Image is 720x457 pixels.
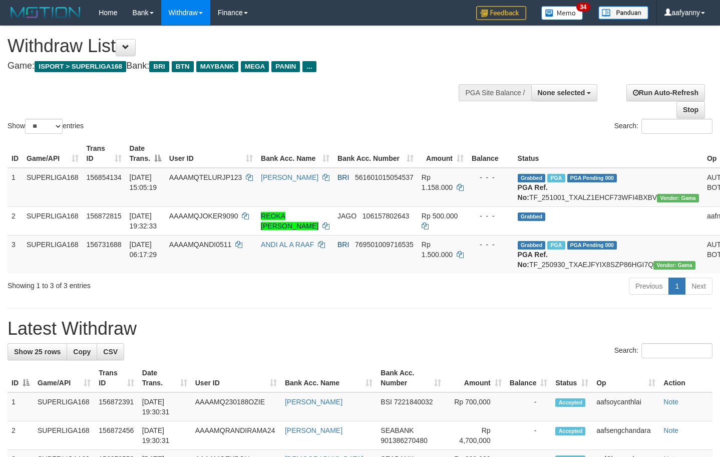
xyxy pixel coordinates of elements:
[165,139,257,168] th: User ID: activate to sort column ascending
[592,392,659,421] td: aafsoycanthlai
[518,212,546,221] span: Grabbed
[685,278,712,295] a: Next
[83,139,126,168] th: Trans ID: activate to sort column ascending
[547,241,565,250] span: Marked by aafromsomean
[73,348,91,356] span: Copy
[614,343,712,358] label: Search:
[8,5,84,20] img: MOTION_logo.png
[567,174,617,182] span: PGA Pending
[551,364,592,392] th: Status: activate to sort column ascending
[514,235,703,274] td: TF_250930_TXAEJFYIX8SZP86HGI7Q
[8,61,470,71] h4: Game: Bank:
[541,6,583,20] img: Button%20Memo.svg
[261,241,314,249] a: ANDI AL A RAAF
[261,173,318,181] a: [PERSON_NAME]
[130,241,157,259] span: [DATE] 06:17:29
[381,398,392,406] span: BSI
[459,84,531,101] div: PGA Site Balance /
[567,241,617,250] span: PGA Pending
[138,421,191,450] td: [DATE] 19:30:31
[472,172,510,182] div: - - -
[394,398,433,406] span: Copy 7221840032 to clipboard
[169,212,238,220] span: AAAAMQJOKER9090
[87,212,122,220] span: 156872815
[23,139,83,168] th: Game/API: activate to sort column ascending
[668,278,685,295] a: 1
[138,392,191,421] td: [DATE] 19:30:31
[8,277,292,291] div: Showing 1 to 3 of 3 entries
[538,89,585,97] span: None selected
[418,139,468,168] th: Amount: activate to sort column ascending
[445,392,506,421] td: Rp 700,000
[34,421,95,450] td: SUPERLIGA168
[598,6,648,20] img: panduan.png
[629,278,669,295] a: Previous
[95,392,138,421] td: 156872391
[149,61,169,72] span: BRI
[191,392,281,421] td: AAAAMQ230188OZIE
[95,364,138,392] th: Trans ID: activate to sort column ascending
[422,212,458,220] span: Rp 500.000
[445,421,506,450] td: Rp 4,700,000
[169,173,242,181] span: AAAAMQTELURJP123
[663,398,678,406] a: Note
[641,343,712,358] input: Search:
[555,398,585,407] span: Accepted
[333,139,418,168] th: Bank Acc. Number: activate to sort column ascending
[87,173,122,181] span: 156854134
[377,364,445,392] th: Bank Acc. Number: activate to sort column ascending
[472,211,510,221] div: - - -
[518,251,548,269] b: PGA Ref. No:
[337,173,349,181] span: BRI
[130,173,157,191] span: [DATE] 15:05:19
[337,241,349,249] span: BRI
[468,139,514,168] th: Balance
[8,235,23,274] td: 3
[506,364,552,392] th: Balance: activate to sort column ascending
[641,119,712,134] input: Search:
[576,3,590,12] span: 34
[169,241,232,249] span: AAAAMQANDI0511
[172,61,194,72] span: BTN
[514,168,703,207] td: TF_251001_TXALZ1EHCF73WFI4BXBV
[95,421,138,450] td: 156872456
[103,348,118,356] span: CSV
[614,119,712,134] label: Search:
[8,36,470,56] h1: Withdraw List
[663,426,678,434] a: Note
[87,241,122,249] span: 156731688
[8,319,712,339] h1: Latest Withdraw
[23,235,83,274] td: SUPERLIGA168
[285,426,342,434] a: [PERSON_NAME]
[138,364,191,392] th: Date Trans.: activate to sort column ascending
[126,139,165,168] th: Date Trans.: activate to sort column descending
[506,421,552,450] td: -
[130,212,157,230] span: [DATE] 19:32:33
[302,61,316,72] span: ...
[34,364,95,392] th: Game/API: activate to sort column ascending
[97,343,124,360] a: CSV
[653,261,695,270] span: Vendor URL: https://trx31.1velocity.biz
[8,206,23,235] td: 2
[445,364,506,392] th: Amount: activate to sort column ascending
[8,139,23,168] th: ID
[191,364,281,392] th: User ID: activate to sort column ascending
[257,139,333,168] th: Bank Acc. Name: activate to sort column ascending
[337,212,356,220] span: JAGO
[14,348,61,356] span: Show 25 rows
[285,398,342,406] a: [PERSON_NAME]
[472,240,510,250] div: - - -
[422,241,453,259] span: Rp 1.500.000
[676,101,705,118] a: Stop
[8,168,23,207] td: 1
[363,212,409,220] span: Copy 106157802643 to clipboard
[555,427,585,435] span: Accepted
[23,206,83,235] td: SUPERLIGA168
[241,61,269,72] span: MEGA
[34,392,95,421] td: SUPERLIGA168
[657,194,699,202] span: Vendor URL: https://trx31.1velocity.biz
[592,364,659,392] th: Op: activate to sort column ascending
[355,173,414,181] span: Copy 561601015054537 to clipboard
[518,241,546,250] span: Grabbed
[592,421,659,450] td: aafsengchandara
